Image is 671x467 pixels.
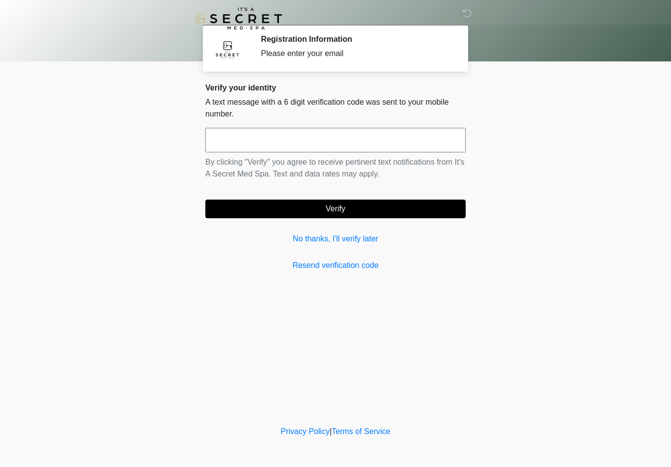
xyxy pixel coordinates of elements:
[205,260,466,271] a: Resend verification code
[205,96,466,120] p: A text message with a 6 digit verification code was sent to your mobile number.
[205,200,466,218] button: Verify
[330,427,332,436] a: |
[205,156,466,180] p: By clicking "Verify" you agree to receive pertinent text notifications from It's A Secret Med Spa...
[205,233,466,245] a: No thanks, I'll verify later
[213,34,242,64] img: Agent Avatar
[196,7,282,29] img: It's A Secret Med Spa Logo
[205,83,466,92] h2: Verify your identity
[332,427,390,436] a: Terms of Service
[281,427,330,436] a: Privacy Policy
[261,48,451,59] div: Please enter your email
[261,34,451,44] h2: Registration Information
